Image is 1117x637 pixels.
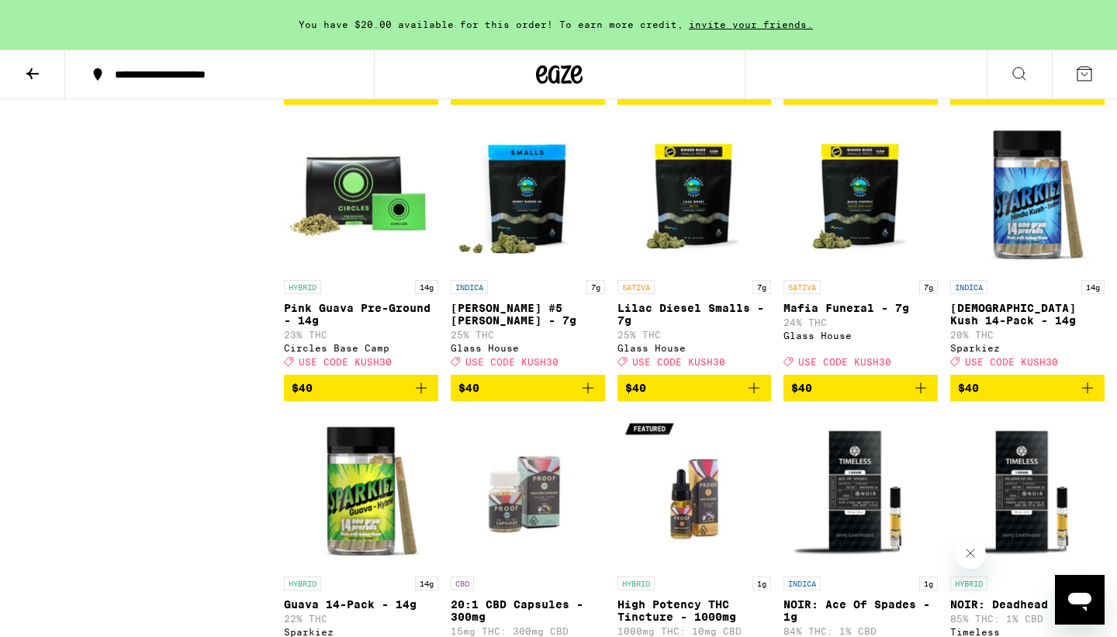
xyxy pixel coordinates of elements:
[965,357,1058,367] span: USE CODE KUSH30
[617,343,772,353] div: Glass House
[284,343,438,353] div: Circles Base Camp
[783,375,938,401] button: Add to bag
[284,627,438,637] div: Sparkiez
[451,117,605,375] a: Open page for Donny Burger #5 Smalls - 7g from Glass House
[458,382,479,394] span: $40
[950,302,1105,327] p: [DEMOGRAPHIC_DATA] Kush 14-Pack - 14g
[451,343,605,353] div: Glass House
[950,343,1105,353] div: Sparkiez
[451,302,605,327] p: [PERSON_NAME] #5 [PERSON_NAME] - 7g
[451,330,605,340] p: 25% THC
[617,330,772,340] p: 25% THC
[791,382,812,394] span: $40
[752,280,771,294] p: 7g
[617,626,772,636] p: 1000mg THC: 10mg CBD
[683,19,818,29] span: invite your friends.
[451,414,605,569] img: Proof - 20:1 CBD Capsules - 300mg
[284,117,438,375] a: Open page for Pink Guava Pre-Ground - 14g from Circles Base Camp
[783,626,938,636] p: 84% THC: 1% CBD
[284,598,438,611] p: Guava 14-Pack - 14g
[451,576,474,590] p: CBD
[465,357,558,367] span: USE CODE KUSH30
[783,414,938,569] img: Timeless - NOIR: Ace Of Spades - 1g
[284,576,321,590] p: HYBRID
[284,330,438,340] p: 23% THC
[798,357,891,367] span: USE CODE KUSH30
[617,280,655,294] p: SATIVA
[451,375,605,401] button: Add to bag
[451,626,605,636] p: 15mg THC: 300mg CBD
[617,117,772,272] img: Glass House - Lilac Diesel Smalls - 7g
[950,614,1105,624] p: 85% THC: 1% CBD
[617,302,772,327] p: Lilac Diesel Smalls - 7g
[783,280,821,294] p: SATIVA
[617,598,772,623] p: High Potency THC Tincture - 1000mg
[958,382,979,394] span: $40
[9,11,112,23] span: Hi. Need any help?
[617,414,772,569] img: Proof - High Potency THC Tincture - 1000mg
[752,576,771,590] p: 1g
[451,598,605,623] p: 20:1 CBD Capsules - 300mg
[950,414,1105,569] img: Timeless - NOIR: Deadhead OG - 1g
[415,576,438,590] p: 14g
[586,280,605,294] p: 7g
[950,280,987,294] p: INDICA
[284,414,438,569] img: Sparkiez - Guava 14-Pack - 14g
[299,19,683,29] span: You have $20.00 available for this order! To earn more credit,
[1081,280,1105,294] p: 14g
[284,614,438,624] p: 22% THC
[783,317,938,327] p: 24% THC
[617,117,772,375] a: Open page for Lilac Diesel Smalls - 7g from Glass House
[451,117,605,272] img: Glass House - Donny Burger #5 Smalls - 7g
[451,280,488,294] p: INDICA
[1055,575,1105,625] iframe: Button to launch messaging window
[950,330,1105,340] p: 20% THC
[783,576,821,590] p: INDICA
[632,357,725,367] span: USE CODE KUSH30
[625,382,646,394] span: $40
[950,375,1105,401] button: Add to bag
[299,357,392,367] span: USE CODE KUSH30
[950,576,987,590] p: HYBRID
[284,117,438,272] img: Circles Base Camp - Pink Guava Pre-Ground - 14g
[292,382,313,394] span: $40
[955,538,986,569] iframe: Close message
[415,280,438,294] p: 14g
[284,302,438,327] p: Pink Guava Pre-Ground - 14g
[617,576,655,590] p: HYBRID
[783,302,938,314] p: Mafia Funeral - 7g
[284,375,438,401] button: Add to bag
[950,117,1105,375] a: Open page for Hindu Kush 14-Pack - 14g from Sparkiez
[950,627,1105,637] div: Timeless
[950,598,1105,611] p: NOIR: Deadhead OG - 1g
[919,576,938,590] p: 1g
[617,375,772,401] button: Add to bag
[783,117,938,375] a: Open page for Mafia Funeral - 7g from Glass House
[783,117,938,272] img: Glass House - Mafia Funeral - 7g
[783,598,938,623] p: NOIR: Ace Of Spades - 1g
[284,280,321,294] p: HYBRID
[919,280,938,294] p: 7g
[950,117,1105,272] img: Sparkiez - Hindu Kush 14-Pack - 14g
[783,331,938,341] div: Glass House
